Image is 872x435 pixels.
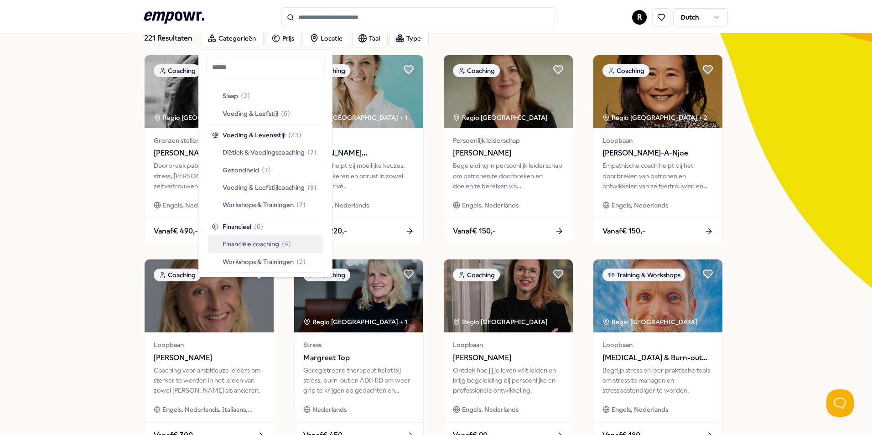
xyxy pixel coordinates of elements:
[241,91,250,101] span: ( 2 )
[294,55,423,128] img: package image
[602,64,649,77] div: Coaching
[145,55,274,128] img: package image
[444,55,573,128] img: package image
[223,109,278,119] span: Voeding & Leefstijl
[453,340,564,350] span: Loopbaan
[453,113,549,123] div: Regio [GEOGRAPHIC_DATA]
[162,404,265,414] span: Engels, Nederlands, Italiaans, Zweeds
[223,257,294,267] span: Workshops & Trainingen
[303,365,414,396] div: Geregistreerd therapeut helpt bij stress, burn-out en AD(H)D om weer grip te krijgen op gedachten...
[453,352,564,364] span: [PERSON_NAME]
[303,317,407,327] div: Regio [GEOGRAPHIC_DATA] + 1
[602,135,713,145] span: Loopbaan
[296,257,306,267] span: ( 2 )
[154,340,265,350] span: Loopbaan
[453,161,564,191] div: Begeleiding in persoonlijk leiderschap om patronen te doorbreken en doelen te bereiken via bewust...
[254,222,263,232] span: ( 6 )
[602,317,699,327] div: Regio [GEOGRAPHIC_DATA]
[303,113,407,123] div: Regio [GEOGRAPHIC_DATA] + 1
[304,29,350,47] button: Locatie
[312,200,369,210] span: Engels, Nederlands
[453,135,564,145] span: Persoonlijk leiderschap
[453,225,496,237] span: Vanaf € 150,-
[223,91,238,101] span: Slaap
[223,165,259,175] span: Gezondheid
[593,259,722,332] img: package image
[602,352,713,364] span: [MEDICAL_DATA] & Burn-out Preventie
[154,352,265,364] span: [PERSON_NAME]
[444,259,573,332] img: package image
[294,55,424,244] a: package imageCoachingRegio [GEOGRAPHIC_DATA] + 1Burn-out[PERSON_NAME][GEOGRAPHIC_DATA]Coaching he...
[223,222,251,232] span: Financieel
[154,269,201,281] div: Coaching
[443,55,573,244] a: package imageCoachingRegio [GEOGRAPHIC_DATA] Persoonlijk leiderschap[PERSON_NAME]Begeleiding in p...
[296,200,306,210] span: ( 7 )
[294,259,423,332] img: package image
[453,64,500,77] div: Coaching
[602,113,707,123] div: Regio [GEOGRAPHIC_DATA] + 2
[602,147,713,159] span: [PERSON_NAME]-A-Njoe
[223,147,305,157] span: Diëtiek & Voedingscoaching
[389,29,429,47] button: Type
[282,239,291,249] span: ( 4 )
[144,29,194,47] div: 221 Resultaten
[453,147,564,159] span: [PERSON_NAME]
[223,239,279,249] span: Financiële coaching
[303,352,414,364] span: Margreet Top
[202,29,264,47] button: Categorieën
[602,269,685,281] div: Training & Workshops
[154,64,201,77] div: Coaching
[154,161,265,191] div: Doorbreek patronen, verminder stress, [PERSON_NAME] zelfvertrouwen, herwin vitaliteit en kies voo...
[265,29,302,47] button: Prijs
[602,225,645,237] span: Vanaf € 150,-
[144,55,274,244] a: package imageCoachingRegio [GEOGRAPHIC_DATA] Grenzen stellen[PERSON_NAME]Doorbreek patronen, verm...
[612,200,668,210] span: Engels, Nederlands
[612,404,668,414] span: Engels, Nederlands
[307,182,317,192] span: ( 9 )
[163,200,219,210] span: Engels, Nederlands
[288,130,301,140] span: ( 23 )
[352,29,388,47] button: Taal
[303,135,414,145] span: Burn-out
[145,259,274,332] img: package image
[462,404,519,414] span: Engels, Nederlands
[632,10,647,25] button: R
[223,130,285,140] span: Voeding & Levensstijl
[303,340,414,350] span: Stress
[826,389,854,417] iframe: Help Scout Beacon - Open
[223,182,305,192] span: Voeding & Leefstijlcoaching
[154,365,265,396] div: Coaching voor ambitieuze leiders om sterker te worden in het leiden van zowel [PERSON_NAME] als a...
[453,269,500,281] div: Coaching
[593,55,722,128] img: package image
[593,55,723,244] a: package imageCoachingRegio [GEOGRAPHIC_DATA] + 2Loopbaan[PERSON_NAME]-A-NjoeEmpathische coach hel...
[303,147,414,159] span: [PERSON_NAME][GEOGRAPHIC_DATA]
[602,340,713,350] span: Loopbaan
[303,161,414,191] div: Coaching helpt bij moeilijke keuzes, stress, piekeren en onrust in zowel werk als privé.
[154,225,198,237] span: Vanaf € 490,-
[206,83,325,273] div: Suggestions
[281,109,290,119] span: ( 6 )
[453,365,564,396] div: Ontdek hoe jij je leven wilt leiden en krijg begeleiding bij persoonlijke en professionele ontwik...
[602,365,713,396] div: Begrijp stress en leer praktische tools om stress te managen en stressbestendiger te worden.
[154,135,265,145] span: Grenzen stellen
[462,200,519,210] span: Engels, Nederlands
[307,147,317,157] span: ( 7 )
[281,7,555,27] input: Search for products, categories or subcategories
[312,404,347,414] span: Nederlands
[223,200,294,210] span: Workshops & Trainingen
[154,113,250,123] div: Regio [GEOGRAPHIC_DATA]
[262,165,271,175] span: ( 7 )
[154,147,265,159] span: [PERSON_NAME]
[602,161,713,191] div: Empathische coach helpt bij het doorbreken van patronen en ontwikkelen van zelfvertrouwen en inne...
[453,317,549,327] div: Regio [GEOGRAPHIC_DATA]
